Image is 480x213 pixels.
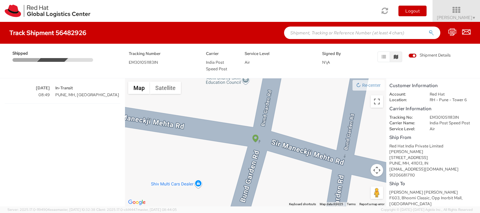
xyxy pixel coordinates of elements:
span: Server: 2025.17.0-1194904eeae [7,207,95,212]
h5: Carrier Information [389,106,477,111]
a: Open this area in Google Maps (opens a new window) [127,198,147,206]
span: India Post Speed Post [206,60,227,72]
a: Report a map error [359,202,384,206]
button: Keyboard shortcuts [289,202,316,206]
h5: Ship From [389,135,477,140]
span: Map data ©2025 [320,202,343,206]
button: Show satellite imagery [150,82,181,94]
a: Terms [347,202,356,206]
span: master, [DATE] 08:44:05 [137,207,177,212]
div: 912066817110 [389,172,477,178]
dt: Carrier Name: [385,120,425,126]
div: [STREET_ADDRESS] [389,155,477,161]
span: N\A [322,60,330,65]
dt: Service Level: [385,126,425,132]
h5: Customer Information [389,83,477,88]
h5: Service Level [245,52,313,56]
h4: Track Shipment 56482926 [9,29,86,36]
span: [DATE] [2,85,52,92]
button: Re-center [352,80,385,91]
button: Show street map [128,82,150,94]
span: ▼ [472,15,476,20]
div: [EMAIL_ADDRESS][DOMAIN_NAME] [389,166,477,172]
span: EM301051183IN [129,60,158,65]
span: Copyright © [DATE]-[DATE] Agistix Inc., All Rights Reserved [381,207,472,212]
span: 08:49 [2,92,52,98]
button: Drag Pegman onto the map to open Street View [371,186,383,199]
span: PUNE, MH, [GEOGRAPHIC_DATA] [52,92,124,98]
div: PUNE, MH, 411013, IN [389,161,477,166]
label: Shipment Details [408,52,451,59]
span: Shipped [12,51,39,57]
div: F603, Bhoomi Classic, Opp Inorbit Mall,[GEOGRAPHIC_DATA] [389,195,477,207]
h5: Tracking Number [129,52,197,56]
span: Shipment Details [408,52,451,58]
dt: Account: [385,92,425,97]
div: [PERSON_NAME] [PERSON_NAME] [389,190,477,196]
span: [PERSON_NAME] [437,15,476,20]
h5: Carrier [206,52,235,56]
button: Map camera controls [371,164,383,176]
span: Client: 2025.17.0-cb14447 [96,207,177,212]
input: Shipment, Tracking or Reference Number (at least 4 chars) [284,27,440,39]
span: Air [245,60,250,65]
div: Red Hat India Private Limited [PERSON_NAME] [389,143,477,155]
img: rh-logistics-00dfa346123c4ec078e1.svg [5,5,90,17]
span: In-Transit [52,85,124,92]
img: Google [127,198,147,206]
button: Toggle fullscreen view [371,95,383,108]
span: master, [DATE] 10:32:38 [57,207,95,212]
h5: Signed By [322,52,352,56]
button: Logout [398,6,427,16]
h5: Ship To [389,181,477,186]
dt: Tracking No: [385,115,425,121]
dt: Location: [385,97,425,103]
